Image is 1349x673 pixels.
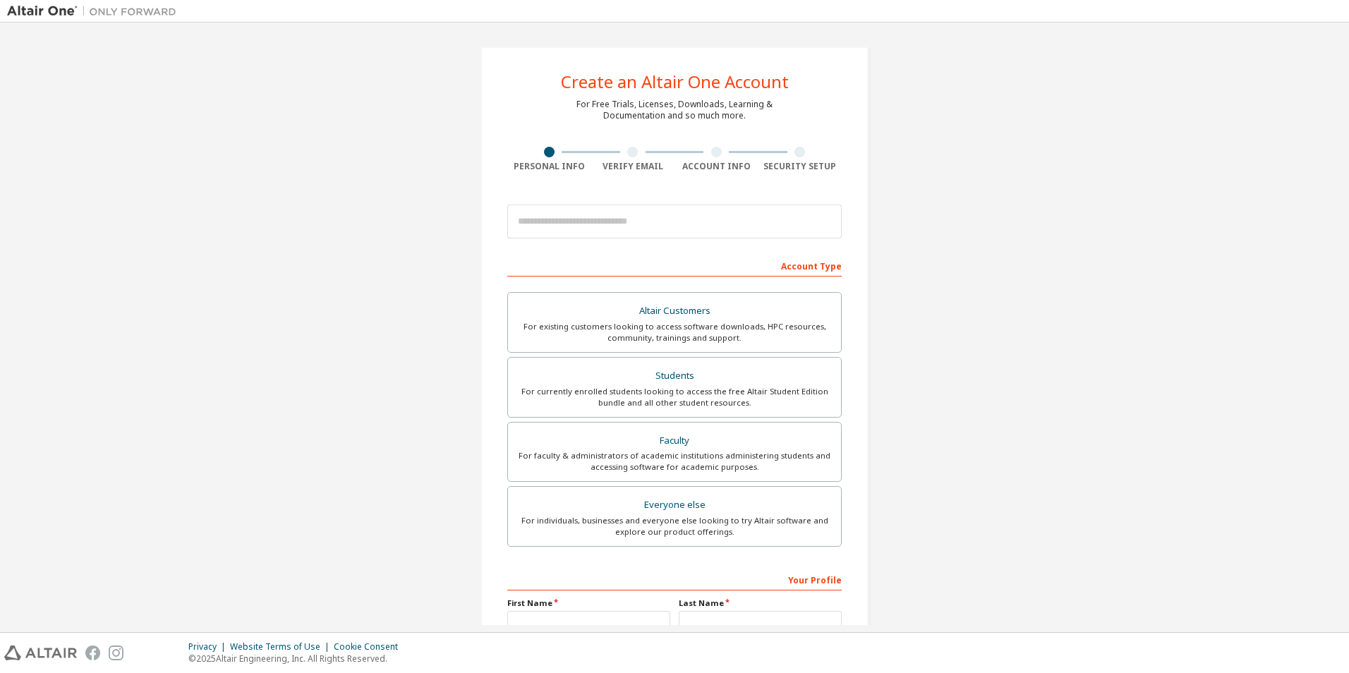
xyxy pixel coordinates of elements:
div: Verify Email [591,161,675,172]
div: Your Profile [507,568,842,590]
p: © 2025 Altair Engineering, Inc. All Rights Reserved. [188,653,406,665]
img: Altair One [7,4,183,18]
img: facebook.svg [85,645,100,660]
div: Altair Customers [516,301,833,321]
div: Security Setup [758,161,842,172]
div: For Free Trials, Licenses, Downloads, Learning & Documentation and so much more. [576,99,773,121]
div: Faculty [516,431,833,451]
div: For individuals, businesses and everyone else looking to try Altair software and explore our prod... [516,515,833,538]
div: For currently enrolled students looking to access the free Altair Student Edition bundle and all ... [516,386,833,408]
label: First Name [507,598,670,609]
label: Last Name [679,598,842,609]
div: Privacy [188,641,230,653]
div: Cookie Consent [334,641,406,653]
div: Create an Altair One Account [561,73,789,90]
div: Everyone else [516,495,833,515]
div: For existing customers looking to access software downloads, HPC resources, community, trainings ... [516,321,833,344]
div: Account Type [507,254,842,277]
img: instagram.svg [109,645,123,660]
div: Website Terms of Use [230,641,334,653]
div: Students [516,366,833,386]
div: Account Info [674,161,758,172]
div: Personal Info [507,161,591,172]
img: altair_logo.svg [4,645,77,660]
div: For faculty & administrators of academic institutions administering students and accessing softwa... [516,450,833,473]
